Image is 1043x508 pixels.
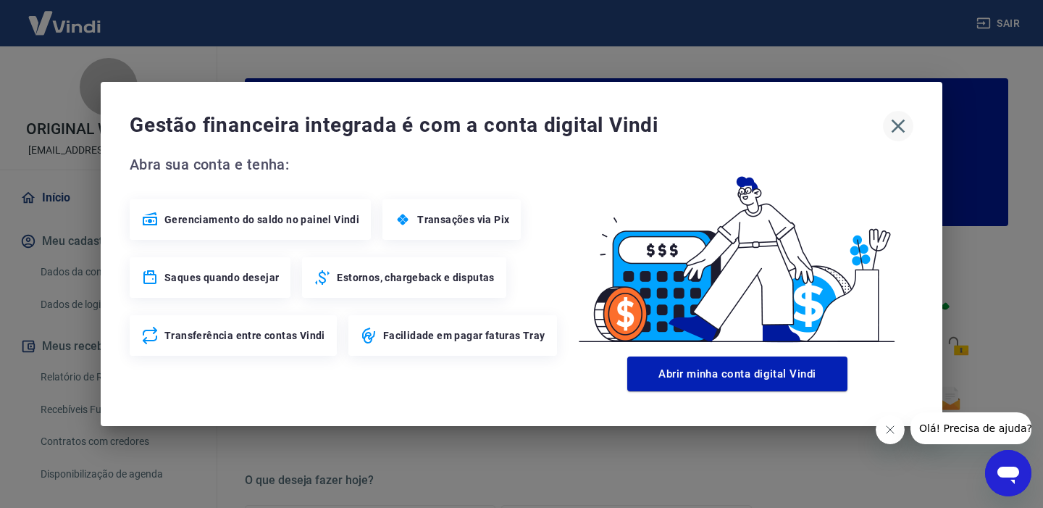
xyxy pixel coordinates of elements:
[130,153,561,176] span: Abra sua conta e tenha:
[164,328,325,343] span: Transferência entre contas Vindi
[9,10,122,22] span: Olá! Precisa de ajuda?
[417,212,509,227] span: Transações via Pix
[627,357,847,391] button: Abrir minha conta digital Vindi
[164,270,279,285] span: Saques quando desejar
[985,450,1031,496] iframe: Button to launch messaging window
[383,328,545,343] span: Facilidade em pagar faturas Tray
[337,270,494,285] span: Estornos, chargeback e disputas
[910,412,1031,444] iframe: Message from company
[164,212,359,227] span: Gerenciamento do saldo no painel Vindi
[561,153,913,351] img: Good Billing
[876,415,905,444] iframe: Close message
[130,111,883,140] span: Gestão financeira integrada é com a conta digital Vindi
